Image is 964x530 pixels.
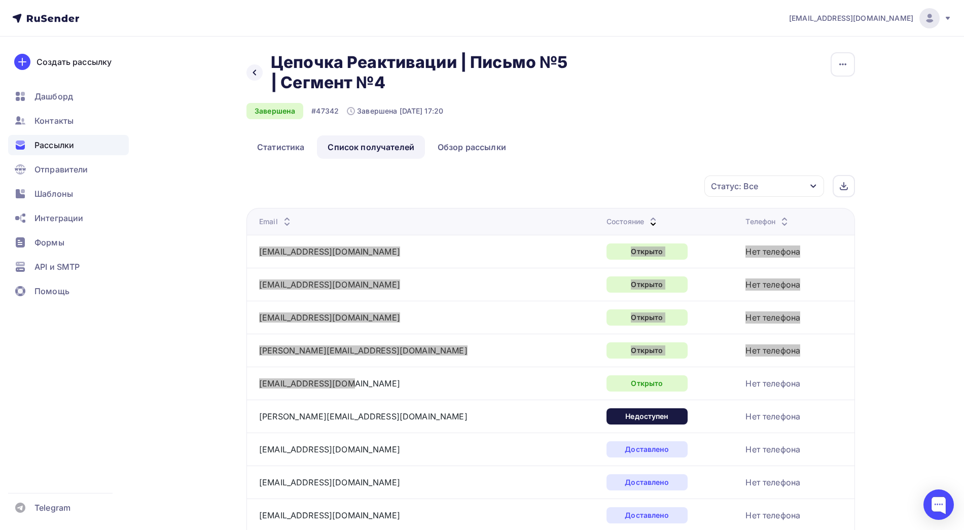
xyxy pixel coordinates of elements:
[34,236,64,249] span: Формы
[34,188,73,200] span: Шаблоны
[246,135,315,159] a: Статистика
[259,312,400,323] a: [EMAIL_ADDRESS][DOMAIN_NAME]
[8,111,129,131] a: Контакты
[8,86,129,107] a: Дашборд
[34,139,74,151] span: Рассылки
[259,378,400,388] a: [EMAIL_ADDRESS][DOMAIN_NAME]
[311,106,339,116] div: #47342
[745,443,800,455] div: Нет телефона
[745,476,800,488] div: Нет телефона
[745,217,791,227] div: Телефон
[8,159,129,180] a: Отправители
[606,342,688,359] div: Открыто
[745,410,800,422] div: Нет телефона
[8,135,129,155] a: Рассылки
[317,135,425,159] a: Список получателей
[606,441,688,457] div: Доставлено
[259,345,468,356] a: [PERSON_NAME][EMAIL_ADDRESS][DOMAIN_NAME]
[259,411,468,421] a: [PERSON_NAME][EMAIL_ADDRESS][DOMAIN_NAME]
[606,276,688,293] div: Открыто
[745,377,800,390] div: Нет телефона
[606,408,688,425] div: Недоступен
[259,444,400,454] a: [EMAIL_ADDRESS][DOMAIN_NAME]
[606,309,688,326] div: Открыто
[259,279,400,290] a: [EMAIL_ADDRESS][DOMAIN_NAME]
[271,52,577,93] h2: Цепочка Реактивации | Письмо №5 | Сегмент №4
[606,474,688,490] div: Доставлено
[606,375,688,392] div: Открыто
[259,246,400,257] a: [EMAIL_ADDRESS][DOMAIN_NAME]
[704,175,825,197] button: Статус: Все
[34,212,83,224] span: Интеграции
[789,8,952,28] a: [EMAIL_ADDRESS][DOMAIN_NAME]
[246,103,303,119] div: Завершена
[8,184,129,204] a: Шаблоны
[745,245,800,258] div: Нет телефона
[745,344,800,357] div: Нет телефона
[8,232,129,253] a: Формы
[745,509,800,521] div: Нет телефона
[34,115,74,127] span: Контакты
[347,106,443,116] div: Завершена [DATE] 17:20
[34,285,69,297] span: Помощь
[427,135,517,159] a: Обзор рассылки
[34,90,73,102] span: Дашборд
[789,13,913,23] span: [EMAIL_ADDRESS][DOMAIN_NAME]
[259,510,400,520] a: [EMAIL_ADDRESS][DOMAIN_NAME]
[259,217,293,227] div: Email
[37,56,112,68] div: Создать рассылку
[606,507,688,523] div: Доставлено
[745,278,800,291] div: Нет телефона
[745,311,800,324] div: Нет телефона
[259,477,400,487] a: [EMAIL_ADDRESS][DOMAIN_NAME]
[606,243,688,260] div: Открыто
[34,261,80,273] span: API и SMTP
[34,502,70,514] span: Telegram
[606,217,659,227] div: Состояние
[711,180,758,192] div: Статус: Все
[34,163,88,175] span: Отправители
